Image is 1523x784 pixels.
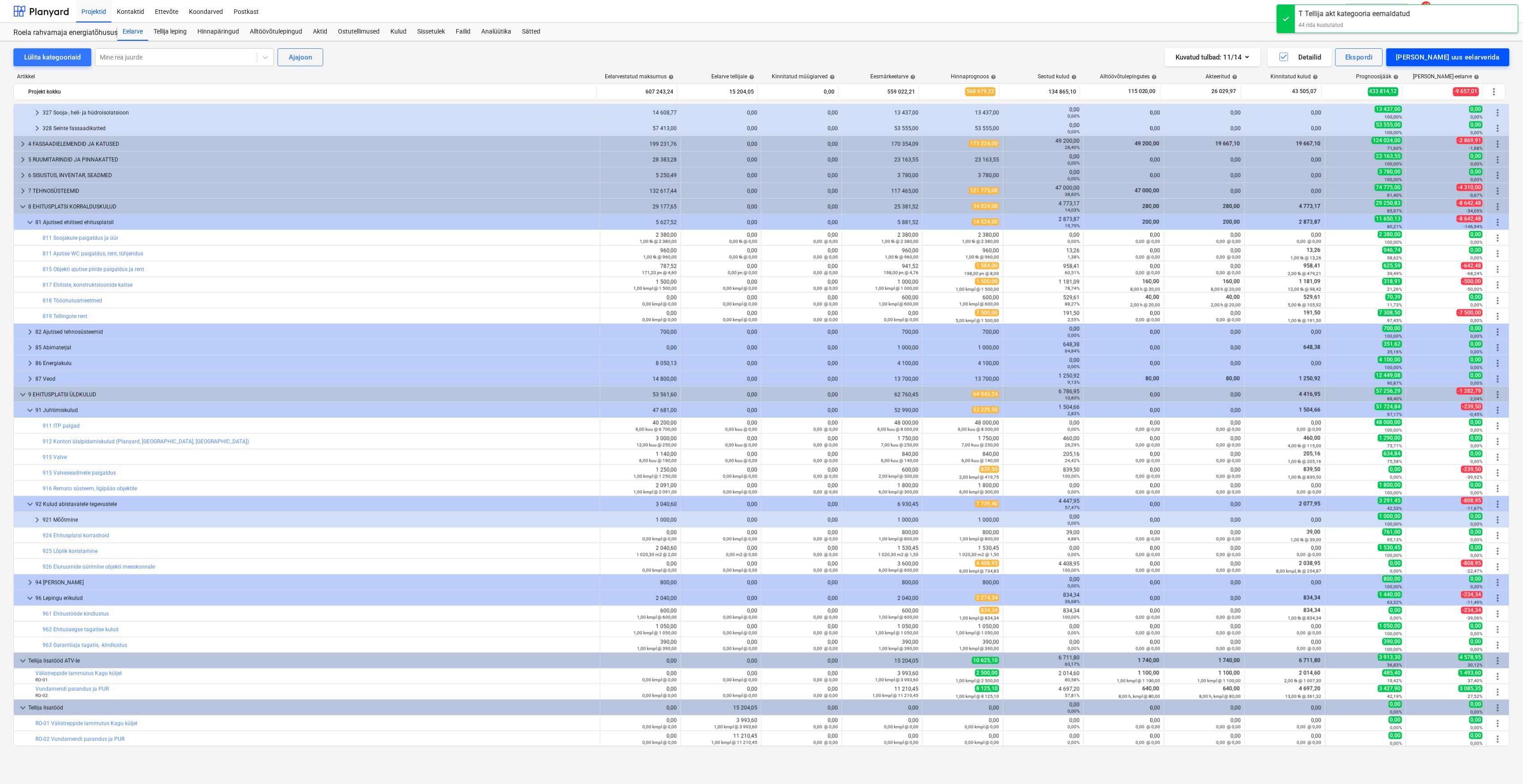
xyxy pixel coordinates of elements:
span: keyboard_arrow_down [17,389,28,400]
span: help [989,74,996,80]
a: Kulud [385,23,412,41]
span: help [908,74,916,80]
div: 117 465,00 [846,188,919,194]
span: Rohkem tegevusi [1493,405,1503,416]
div: 0,00 [1168,125,1241,132]
span: 23 163,55 [1375,153,1402,160]
span: -8 642,48 [1457,200,1483,207]
div: 8 EHITUSPLATSI KORRALDUSKULUD [28,200,596,214]
div: 5 RUUMITARINDID JA PINNAKATTED [28,153,596,167]
div: 2 380,00 [926,232,999,244]
span: 115 020,00 [1127,88,1157,95]
div: 15 204,05 [681,85,754,99]
span: Rohkem tegevusi [1493,311,1503,322]
small: -146,94% [1464,224,1483,229]
span: 0,00 [1469,106,1483,113]
small: 71,60% [1387,146,1402,151]
span: keyboard_arrow_right [32,107,43,118]
div: 2 873,87 [1007,216,1080,229]
div: 23 163,55 [846,157,919,163]
span: Rohkem tegevusi [1493,421,1503,431]
span: Rohkem tegevusi [1493,483,1503,494]
span: help [667,74,674,80]
small: 0,00 @ 0,00 [813,239,838,244]
span: -2 869,91 [1457,137,1483,144]
div: 0,00 [765,219,838,226]
span: help [1392,74,1399,80]
span: 280,00 [1222,203,1241,209]
span: keyboard_arrow_right [25,342,35,353]
span: keyboard_arrow_right [32,123,43,134]
small: 0,00% [1068,114,1080,119]
div: Hinnapäringud [192,23,244,41]
span: Rohkem tegevusi [1493,671,1503,682]
a: Vundamendi parandus ja PUR [35,686,109,692]
span: 173 224,00 [969,140,999,147]
span: Rohkem tegevusi [1493,593,1503,604]
div: Eelarvestatud maksumus [605,73,674,80]
span: keyboard_arrow_right [25,327,35,337]
small: 38,60% [1065,192,1080,197]
div: 23 163,55 [926,157,999,163]
span: Rohkem tegevusi [1493,248,1503,259]
span: help [828,74,835,80]
span: 19 667,10 [1295,141,1322,147]
span: Rohkem tegevusi [1493,530,1503,541]
span: 121 775,00 [969,187,999,194]
span: 3 780,00 [1378,168,1402,175]
small: 0,00 @ 0,00 [1297,239,1322,244]
span: 433 814,12 [1368,87,1399,96]
span: keyboard_arrow_down [17,201,28,212]
div: Kinnitatud kulud [1271,73,1318,80]
span: Rohkem tegevusi [1493,327,1503,337]
div: 0,00 [1087,232,1160,244]
span: Rohkem tegevusi [1493,436,1503,447]
small: 1,00 tk @ 2 380,00 [640,239,677,244]
span: keyboard_arrow_down [25,593,35,604]
span: Rohkem tegevusi [1493,452,1503,463]
span: 124 024,00 [1372,137,1402,144]
button: [PERSON_NAME] uus eelarverida [1386,48,1510,66]
span: keyboard_arrow_right [25,577,35,588]
span: Rohkem tegevusi [1493,687,1503,698]
span: Rohkem tegevusi [1493,201,1503,212]
span: Rohkem tegevusi [1493,107,1503,118]
span: 280,00 [1142,203,1160,209]
span: Rohkem tegevusi [1493,280,1503,290]
div: 0,00 [765,188,838,194]
span: 4 773,17 [1298,203,1322,209]
span: 568 679,22 [965,87,996,96]
div: 0,00 [765,125,838,132]
a: Sätted [517,23,546,41]
div: Aktid [308,23,333,41]
span: Rohkem tegevusi [1493,515,1503,525]
small: -3,67% [1469,193,1483,198]
div: 28 383,28 [604,157,677,163]
div: 0,00 [765,110,838,116]
div: 0,00 [765,204,838,210]
div: 0,00 [765,141,838,147]
div: 0,00 [1087,157,1160,163]
div: 0,00 [684,172,757,179]
div: 0,00 [684,125,757,132]
div: Roela rahvamaja energiatõhususe ehitustööd [ROELA] [13,28,107,38]
span: keyboard_arrow_right [32,515,43,525]
a: 915 Valve [43,454,67,460]
div: [PERSON_NAME] uus eelarverida [1396,51,1500,63]
span: Rohkem tegevusi [1493,389,1503,400]
a: 818 Tööohutusmeetmed [43,298,102,304]
a: 925 Lõplik koristamine [43,548,98,554]
div: Ajajoon [289,51,312,63]
small: 0,00 @ 0,00 [1216,239,1241,244]
span: keyboard_arrow_right [17,139,28,149]
span: 14 524,00 [972,218,999,226]
span: 2 380,00 [1378,231,1402,238]
small: -1,68% [1469,146,1483,151]
span: 34 024,00 [972,203,999,210]
div: 0,00 [1087,172,1160,179]
div: 0,00 [1087,125,1160,132]
div: Eelarve tellijale [711,73,754,80]
div: 0,00 [761,85,834,99]
div: 25 381,52 [846,204,919,210]
button: Ajajoon [278,48,323,66]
